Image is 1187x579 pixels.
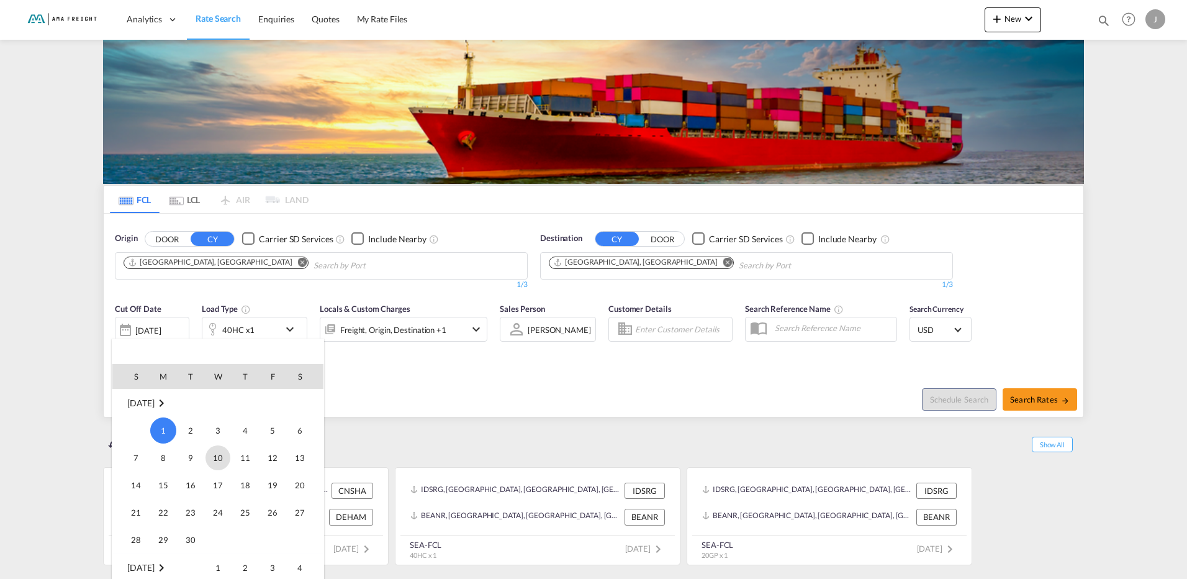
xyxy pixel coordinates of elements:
[286,364,323,389] th: S
[151,445,176,470] span: 8
[260,445,285,470] span: 12
[150,364,177,389] th: M
[177,526,204,554] td: Tuesday September 30 2025
[112,417,323,444] tr: Week 1
[112,364,150,389] th: S
[112,472,150,499] td: Sunday September 14 2025
[232,364,259,389] th: T
[150,444,177,472] td: Monday September 8 2025
[259,499,286,526] td: Friday September 26 2025
[233,500,258,525] span: 25
[178,473,203,498] span: 16
[124,445,148,470] span: 7
[127,398,154,408] span: [DATE]
[112,444,150,472] td: Sunday September 7 2025
[205,445,230,470] span: 10
[232,499,259,526] td: Thursday September 25 2025
[124,473,148,498] span: 14
[112,499,150,526] td: Sunday September 21 2025
[150,417,177,444] td: Monday September 1 2025
[287,473,312,498] span: 20
[259,417,286,444] td: Friday September 5 2025
[112,499,323,526] tr: Week 4
[177,472,204,499] td: Tuesday September 16 2025
[127,562,154,573] span: [DATE]
[205,418,230,443] span: 3
[286,472,323,499] td: Saturday September 20 2025
[112,526,150,554] td: Sunday September 28 2025
[259,472,286,499] td: Friday September 19 2025
[150,472,177,499] td: Monday September 15 2025
[177,364,204,389] th: T
[150,417,176,444] span: 1
[233,473,258,498] span: 18
[151,500,176,525] span: 22
[177,499,204,526] td: Tuesday September 23 2025
[151,527,176,552] span: 29
[232,417,259,444] td: Thursday September 4 2025
[260,418,285,443] span: 5
[112,389,323,417] td: September 2025
[287,445,312,470] span: 13
[204,364,232,389] th: W
[178,418,203,443] span: 2
[259,364,286,389] th: F
[178,445,203,470] span: 9
[178,527,203,552] span: 30
[178,500,203,525] span: 23
[287,418,312,443] span: 6
[177,444,204,472] td: Tuesday September 9 2025
[260,500,285,525] span: 26
[204,472,232,499] td: Wednesday September 17 2025
[233,418,258,443] span: 4
[112,389,323,417] tr: Week undefined
[260,473,285,498] span: 19
[232,444,259,472] td: Thursday September 11 2025
[112,444,323,472] tr: Week 2
[112,526,323,554] tr: Week 5
[232,472,259,499] td: Thursday September 18 2025
[287,500,312,525] span: 27
[286,499,323,526] td: Saturday September 27 2025
[124,527,148,552] span: 28
[112,472,323,499] tr: Week 3
[204,499,232,526] td: Wednesday September 24 2025
[204,444,232,472] td: Wednesday September 10 2025
[151,473,176,498] span: 15
[233,445,258,470] span: 11
[205,500,230,525] span: 24
[150,526,177,554] td: Monday September 29 2025
[177,417,204,444] td: Tuesday September 2 2025
[259,444,286,472] td: Friday September 12 2025
[150,499,177,526] td: Monday September 22 2025
[286,444,323,472] td: Saturday September 13 2025
[286,417,323,444] td: Saturday September 6 2025
[205,473,230,498] span: 17
[124,500,148,525] span: 21
[204,417,232,444] td: Wednesday September 3 2025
